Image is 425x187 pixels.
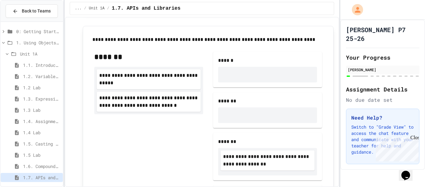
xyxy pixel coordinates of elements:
[22,8,51,14] span: Back to Teams
[6,4,58,18] button: Back to Teams
[351,124,414,155] p: Switch to "Grade View" to access the chat feature and communicate with your teacher for help and ...
[346,25,419,43] h1: [PERSON_NAME] P7 25-26
[16,39,60,46] span: 1. Using Objects and Methods
[23,152,60,158] span: 1.5 Lab
[345,2,365,17] div: My Account
[346,53,419,62] h2: Your Progress
[373,135,419,161] iframe: chat widget
[112,5,180,12] span: 1.7. APIs and Libraries
[346,85,419,94] h2: Assignment Details
[16,28,60,35] span: 0: Getting Started
[89,6,105,11] span: Unit 1A
[23,107,60,113] span: 1.3 Lab
[23,62,60,68] span: 1.1. Introduction to Algorithms, Programming, and Compilers
[2,2,43,40] div: Chat with us now!Close
[23,73,60,80] span: 1.2. Variables and Data Types
[23,163,60,170] span: 1.6. Compound Assignment Operators
[23,129,60,136] span: 1.4 Lab
[23,174,60,181] span: 1.7. APIs and Libraries
[399,162,419,181] iframe: chat widget
[20,51,60,57] span: Unit 1A
[75,6,82,11] span: ...
[23,118,60,125] span: 1.4. Assignment and Input
[23,140,60,147] span: 1.5. Casting and Ranges of Values
[107,6,109,11] span: /
[84,6,86,11] span: /
[23,84,60,91] span: 1.2 Lab
[351,114,414,121] h3: Need Help?
[346,96,419,104] div: No due date set
[23,96,60,102] span: 1.3. Expressions and Output [New]
[348,67,418,72] div: [PERSON_NAME]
